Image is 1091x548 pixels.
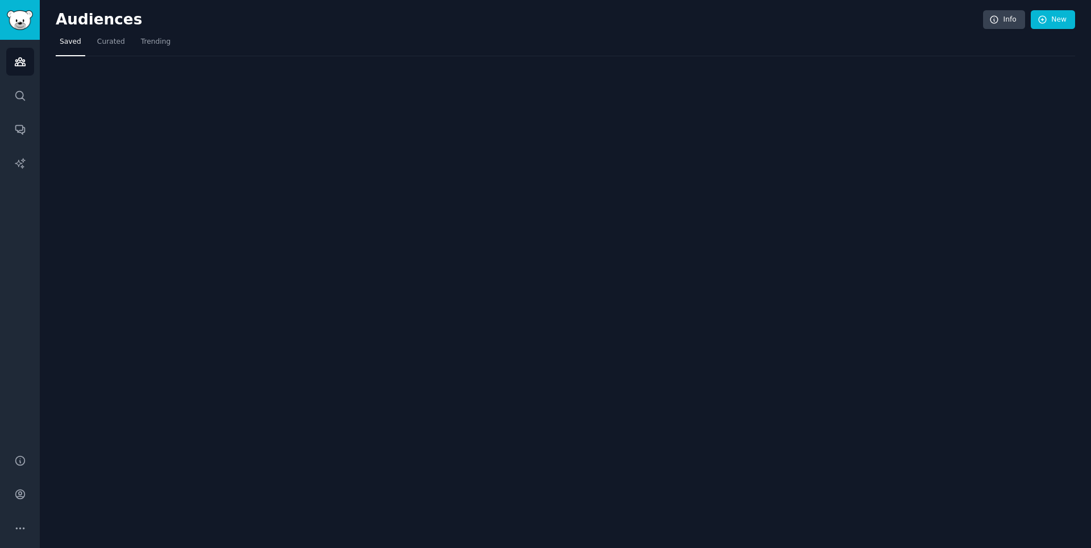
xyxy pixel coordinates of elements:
a: New [1031,10,1075,30]
span: Trending [141,37,170,47]
span: Curated [97,37,125,47]
a: Info [983,10,1025,30]
span: Saved [60,37,81,47]
a: Trending [137,33,174,56]
h2: Audiences [56,11,983,29]
img: GummySearch logo [7,10,33,30]
a: Saved [56,33,85,56]
a: Curated [93,33,129,56]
